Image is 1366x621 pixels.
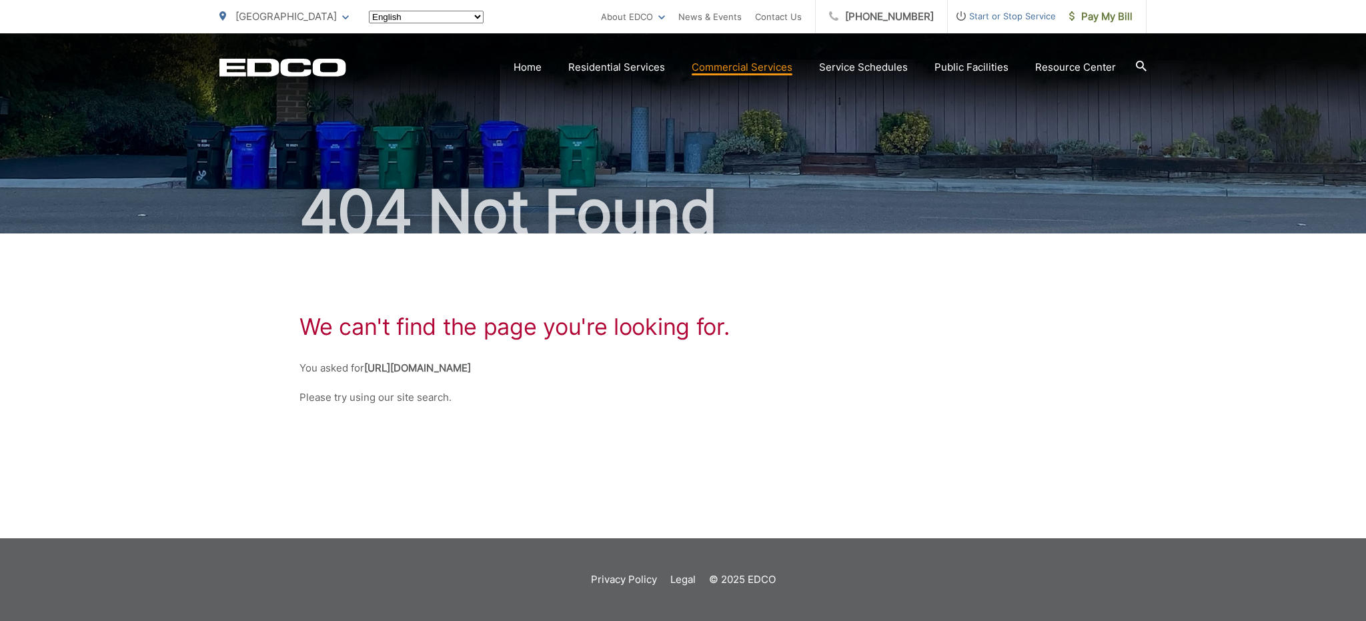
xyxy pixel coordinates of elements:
[934,59,1008,75] a: Public Facilities
[219,179,1147,245] h1: 404 Not Found
[692,59,792,75] a: Commercial Services
[591,572,657,588] a: Privacy Policy
[235,10,337,23] span: [GEOGRAPHIC_DATA]
[709,572,776,588] p: © 2025 EDCO
[299,360,1067,376] p: You asked for
[601,9,665,25] a: About EDCO
[755,9,802,25] a: Contact Us
[678,9,742,25] a: News & Events
[568,59,665,75] a: Residential Services
[299,390,1067,406] p: Please try using our site search.
[219,58,346,77] a: EDCD logo. Return to the homepage.
[369,11,484,23] select: Select a language
[514,59,542,75] a: Home
[364,362,471,374] strong: [URL][DOMAIN_NAME]
[670,572,696,588] a: Legal
[299,314,1067,340] h2: We can't find the page you're looking for.
[819,59,908,75] a: Service Schedules
[1069,9,1133,25] span: Pay My Bill
[1035,59,1116,75] a: Resource Center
